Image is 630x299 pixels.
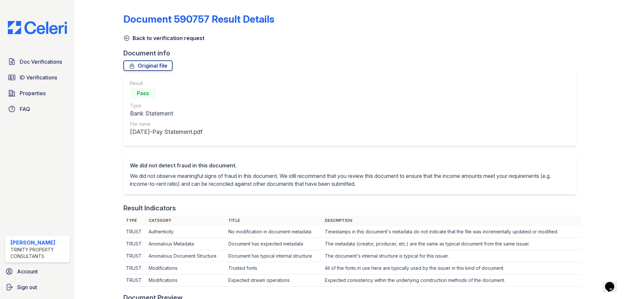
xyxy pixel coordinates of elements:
[10,246,67,260] div: Trinity Property Consultants
[123,274,146,287] td: TRUST
[130,80,202,87] div: Result
[5,102,70,116] a: FAQ
[146,250,225,262] td: Anomalous Document Structure
[123,60,173,71] a: Original file
[3,281,72,294] a: Sign out
[20,89,46,97] span: Properties
[322,274,581,287] td: Expected consistency within the underlying construction methods of the document.
[10,239,67,246] div: [PERSON_NAME]
[226,215,322,226] th: Title
[20,105,30,113] span: FAQ
[146,215,225,226] th: Category
[226,274,322,287] td: Expected stream operations
[130,127,202,137] div: [DATE]-Pay Statement.pdf
[17,283,37,291] span: Sign out
[3,265,72,278] a: Account
[226,262,322,274] td: Trusted fonts
[322,262,581,274] td: All of the fonts in use here are typically used by the issuer in this kind of document.
[146,226,225,238] td: Authenticity
[123,49,581,58] div: Document info
[322,215,581,226] th: Description
[146,262,225,274] td: Modifications
[130,109,202,118] div: Bank Statement
[130,161,570,169] div: We did not detect fraud in this document.
[226,250,322,262] td: Document has typical internal structure
[123,203,176,213] div: Result Indicators
[130,102,202,109] div: Type
[5,71,70,84] a: ID Verifications
[123,13,274,25] a: Document 590757 Result Details
[226,226,322,238] td: No modification in document metadata
[123,215,146,226] th: Type
[3,21,72,34] img: CE_Logo_Blue-a8612792a0a2168367f1c8372b55b34899dd931a85d93a1a3d3e32e68fde9ad4.png
[146,238,225,250] td: Anomalous Metadata
[123,238,146,250] td: TRUST
[123,226,146,238] td: TRUST
[123,34,204,42] a: Back to verification request
[20,74,57,81] span: ID Verifications
[602,273,623,292] iframe: chat widget
[130,172,570,188] p: We did not observe meaningful signs of fraud in this document. We still recommend that you review...
[130,121,202,127] div: File name
[123,250,146,262] td: TRUST
[322,250,581,262] td: The document's internal structure is typical for this issuer.
[322,238,581,250] td: The metadata (creator, producer, etc.) are the same as typical document from the same issuer.
[226,238,322,250] td: Document has expected metadata
[5,55,70,68] a: Doc Verifications
[322,226,581,238] td: Timestamps in this document's metadata do not indicate that the file was incrementally updated or...
[146,274,225,287] td: Modifications
[130,88,156,98] div: Pass
[17,267,38,275] span: Account
[5,87,70,100] a: Properties
[20,58,62,66] span: Doc Verifications
[123,262,146,274] td: TRUST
